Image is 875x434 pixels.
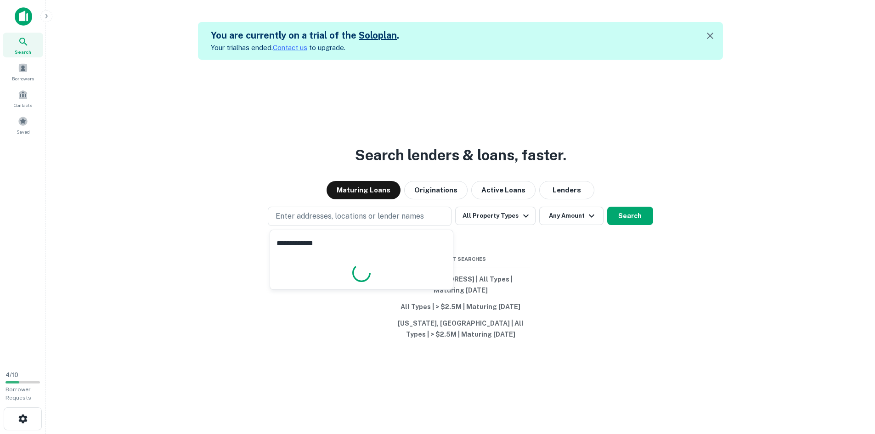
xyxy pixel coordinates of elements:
[276,211,424,222] p: Enter addresses, locations or lender names
[15,48,31,56] span: Search
[6,386,31,401] span: Borrower Requests
[404,181,468,199] button: Originations
[392,271,530,299] button: [STREET_ADDRESS] | All Types | Maturing [DATE]
[17,128,30,135] span: Saved
[211,28,399,42] h5: You are currently on a trial of the .
[3,86,43,111] a: Contacts
[327,181,401,199] button: Maturing Loans
[14,101,32,109] span: Contacts
[359,30,397,41] a: Soloplan
[455,207,535,225] button: All Property Types
[392,315,530,343] button: [US_STATE], [GEOGRAPHIC_DATA] | All Types | > $2.5M | Maturing [DATE]
[539,207,604,225] button: Any Amount
[392,299,530,315] button: All Types | > $2.5M | Maturing [DATE]
[12,75,34,82] span: Borrowers
[829,361,875,405] iframe: Chat Widget
[273,44,307,51] a: Contact us
[3,33,43,57] a: Search
[3,113,43,137] a: Saved
[607,207,653,225] button: Search
[6,372,18,378] span: 4 / 10
[3,59,43,84] a: Borrowers
[539,181,594,199] button: Lenders
[15,7,32,26] img: capitalize-icon.png
[268,207,452,226] button: Enter addresses, locations or lender names
[392,255,530,263] span: Recent Searches
[355,144,566,166] h3: Search lenders & loans, faster.
[211,42,399,53] p: Your trial has ended. to upgrade.
[471,181,536,199] button: Active Loans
